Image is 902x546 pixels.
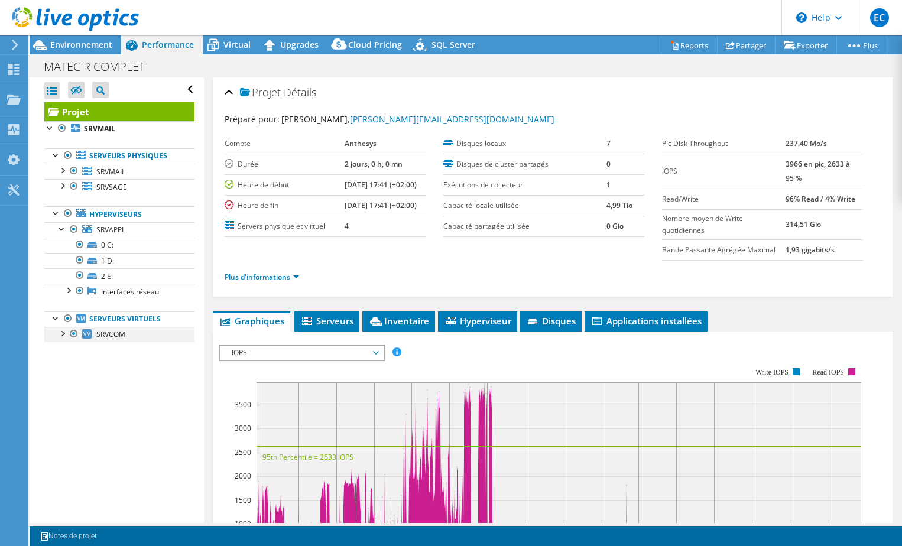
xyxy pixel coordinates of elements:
span: EC [870,8,889,27]
label: Nombre moyen de Write quotidiennes [662,213,786,236]
span: SRVMAIL [96,167,125,177]
b: 96% Read / 4% Write [786,194,855,204]
text: 2000 [235,471,251,481]
b: 1,93 gigabits/s [786,245,835,255]
span: Projet [240,87,281,99]
label: Capacité partagée utilisée [443,220,606,232]
label: Préparé pour: [225,113,280,125]
label: Servers physique et virtuel [225,220,345,232]
b: 237,40 Mo/s [786,138,827,148]
b: [DATE] 17:41 (+02:00) [345,180,417,190]
label: Disques locaux [443,138,606,149]
b: 4,99 Tio [606,200,632,210]
a: SRVSAGE [44,179,194,194]
span: Upgrades [280,39,319,50]
text: Read IOPS [813,368,845,376]
span: SRVCOM [96,329,125,339]
span: SRVSAGE [96,182,127,192]
span: Applications installées [590,315,702,327]
span: Virtual [223,39,251,50]
a: Partager [717,36,776,54]
span: Hyperviseur [444,315,511,327]
b: 4 [345,221,349,231]
label: IOPS [662,165,786,177]
span: Détails [284,85,316,99]
a: 0 C: [44,238,194,253]
span: Serveurs [300,315,353,327]
label: Capacité locale utilisée [443,200,606,212]
label: Read/Write [662,193,786,205]
b: SRVMAIL [84,123,115,134]
svg: \n [796,12,807,23]
span: Inventaire [368,315,429,327]
text: 3000 [235,423,251,433]
h1: MATECIR COMPLET [38,60,163,73]
a: Projet [44,102,194,121]
text: 95th Percentile = 2633 IOPS [262,452,353,462]
span: Disques [526,315,576,327]
a: SRVMAIL [44,121,194,136]
text: 2500 [235,447,251,457]
a: SRVMAIL [44,164,194,179]
a: Serveurs physiques [44,148,194,164]
a: Hyperviseurs [44,206,194,222]
label: Bande Passante Agrégée Maximal [662,244,786,256]
a: SRVCOM [44,327,194,342]
text: 3500 [235,399,251,409]
b: 0 [606,159,611,169]
b: 7 [606,138,611,148]
b: 314,51 Gio [786,219,821,229]
b: 2 jours, 0 h, 0 mn [345,159,403,169]
a: 1 D: [44,253,194,268]
a: Reports [661,36,718,54]
b: [DATE] 17:41 (+02:00) [345,200,417,210]
label: Pic Disk Throughput [662,138,786,149]
label: Disques de cluster partagés [443,158,606,170]
label: Compte [225,138,345,149]
a: SRVAPPL [44,222,194,238]
span: Graphiques [219,315,284,327]
b: 3966 en pic, 2633 à 95 % [786,159,850,183]
text: 1000 [235,519,251,529]
label: Heure de début [225,179,345,191]
label: Exécutions de collecteur [443,179,606,191]
b: Anthesys [345,138,377,148]
a: 2 E: [44,268,194,284]
a: [PERSON_NAME][EMAIL_ADDRESS][DOMAIN_NAME] [350,113,554,125]
text: 1500 [235,495,251,505]
a: Plus d'informations [225,272,299,282]
span: Performance [142,39,194,50]
span: IOPS [226,346,378,360]
b: 1 [606,180,611,190]
label: Durée [225,158,345,170]
span: SQL Server [431,39,475,50]
span: Environnement [50,39,112,50]
span: [PERSON_NAME], [281,113,554,125]
a: Interfaces réseau [44,284,194,299]
span: SRVAPPL [96,225,125,235]
text: Write IOPS [755,368,789,376]
b: 0 Gio [606,221,624,231]
a: Plus [836,36,887,54]
a: Exporter [775,36,837,54]
label: Heure de fin [225,200,345,212]
span: Cloud Pricing [348,39,402,50]
a: Notes de projet [32,529,105,544]
a: Serveurs virtuels [44,311,194,327]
